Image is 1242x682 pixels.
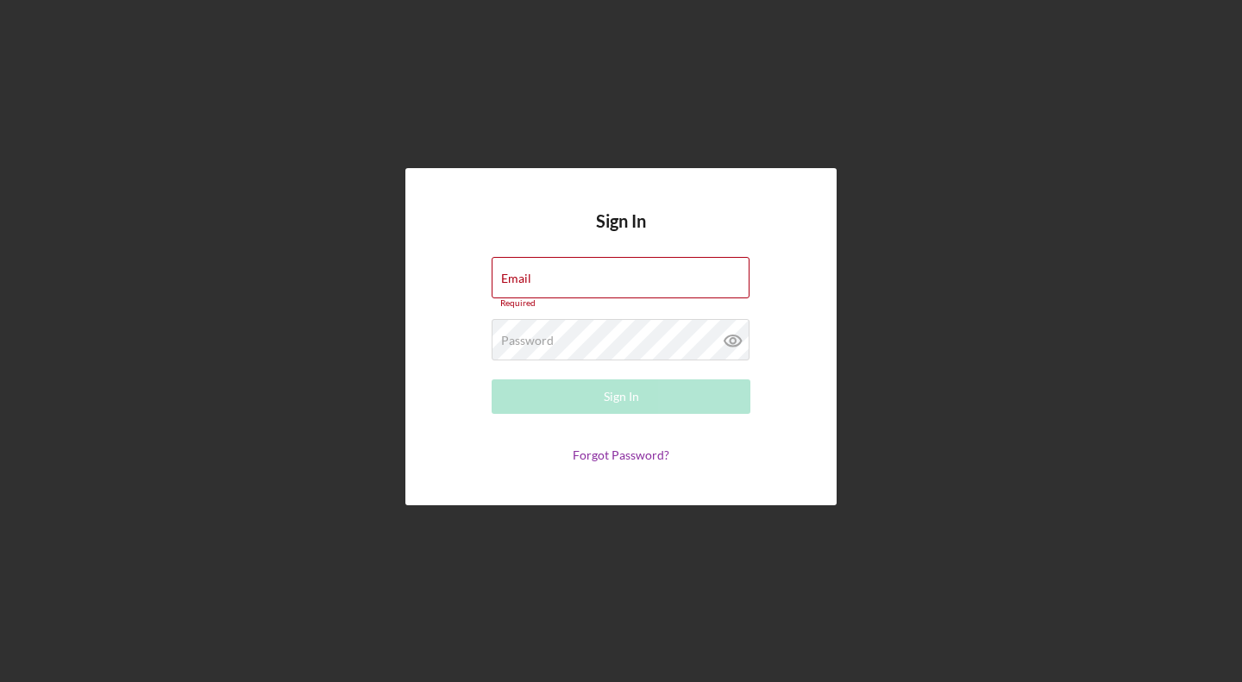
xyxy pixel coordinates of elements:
div: Sign In [604,379,639,414]
label: Password [501,334,554,347]
label: Email [501,272,531,285]
h4: Sign In [596,211,646,257]
a: Forgot Password? [573,447,669,462]
button: Sign In [492,379,750,414]
div: Required [492,298,750,309]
